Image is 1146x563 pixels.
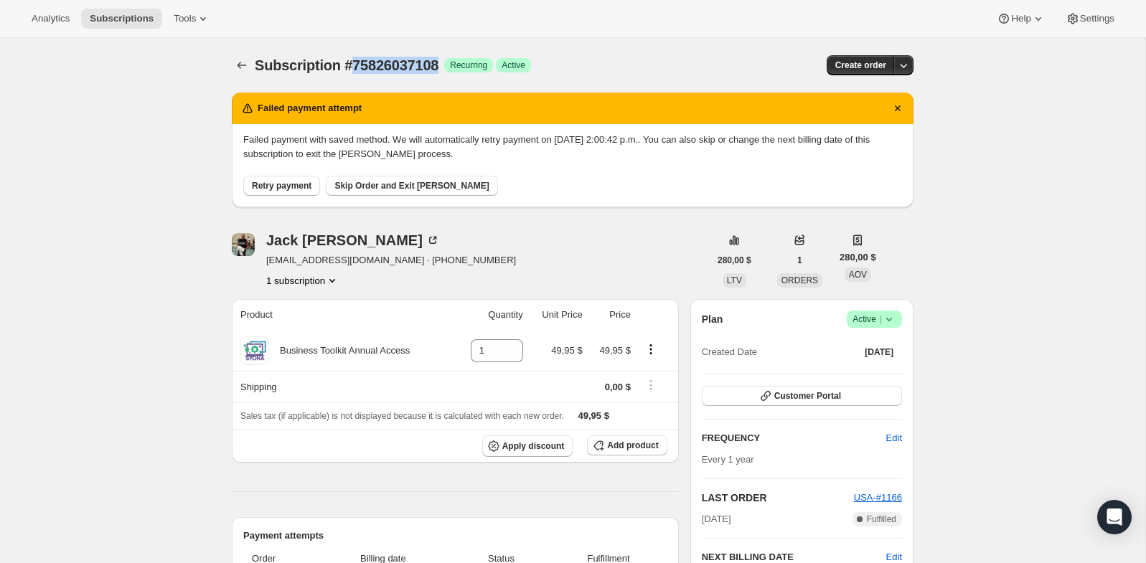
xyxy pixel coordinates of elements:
span: 49,95 $ [578,410,609,421]
span: Tools [174,13,196,24]
button: Help [988,9,1053,29]
button: Tools [165,9,219,29]
h2: FREQUENCY [702,431,886,445]
span: Recurring [450,60,487,71]
img: product img [240,336,269,365]
span: [DATE] [702,512,731,526]
span: 1 [797,255,802,266]
button: Descartar notificación [888,98,908,118]
button: USA-#1166 [854,491,902,505]
span: Settings [1080,13,1114,24]
span: [DATE] [865,346,893,358]
button: Subscriptions [81,9,162,29]
span: | [880,313,882,325]
span: Fulfilled [867,514,896,525]
button: Create order [827,55,895,75]
button: [DATE] [856,342,902,362]
span: Created Date [702,345,757,359]
button: Edit [878,427,911,450]
button: Shipping actions [639,377,662,393]
button: Add product [587,435,667,455]
div: Jack [PERSON_NAME] [266,233,440,247]
button: Subscriptions [232,55,252,75]
span: 280,00 $ [718,255,751,266]
th: Unit Price [527,299,587,331]
span: Edit [886,431,902,445]
span: Subscription #75826037108 [255,57,438,73]
th: Quantity [454,299,527,331]
span: 49,95 $ [600,345,631,356]
span: Apply discount [502,440,565,452]
h2: Payment attempts [243,529,667,543]
button: Retry payment [243,176,320,196]
button: 1 [789,250,811,270]
h2: Failed payment attempt [258,101,362,115]
span: AOV [849,270,867,280]
h2: Plan [702,312,723,326]
span: [EMAIL_ADDRESS][DOMAIN_NAME] · [PHONE_NUMBER] [266,253,516,268]
th: Product [232,299,454,331]
button: 280,00 $ [709,250,760,270]
button: Apply discount [482,435,573,457]
span: Jack Hays [232,233,255,256]
span: Retry payment [252,180,311,191]
th: Price [587,299,635,331]
span: ORDERS [781,275,818,285]
span: Create order [835,60,886,71]
span: Analytics [32,13,70,24]
div: Business Toolkit Annual Access [269,344,410,358]
span: 0,00 $ [605,382,631,392]
span: LTV [727,275,742,285]
span: 49,95 $ [551,345,582,356]
span: Subscriptions [90,13,154,24]
span: Every 1 year [702,454,754,465]
a: USA-#1166 [854,492,902,503]
h2: LAST ORDER [702,491,854,505]
span: Active [502,60,525,71]
button: Customer Portal [702,386,902,406]
th: Shipping [232,371,454,402]
span: Sales tax (if applicable) is not displayed because it is calculated with each new order. [240,411,564,421]
span: 280,00 $ [840,250,876,265]
button: Product actions [639,341,662,357]
span: Add product [607,440,658,451]
button: Analytics [23,9,78,29]
span: Active [853,312,896,326]
button: Product actions [266,273,339,288]
div: Open Intercom Messenger [1097,500,1132,534]
span: Skip Order and Exit [PERSON_NAME] [334,180,489,191]
p: Failed payment with saved method. We will automatically retry payment on [DATE] 2:00:42 p.m.. You... [243,133,902,161]
button: Settings [1057,9,1123,29]
span: Customer Portal [774,390,841,402]
span: Help [1011,13,1030,24]
button: Skip Order and Exit [PERSON_NAME] [326,176,497,196]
